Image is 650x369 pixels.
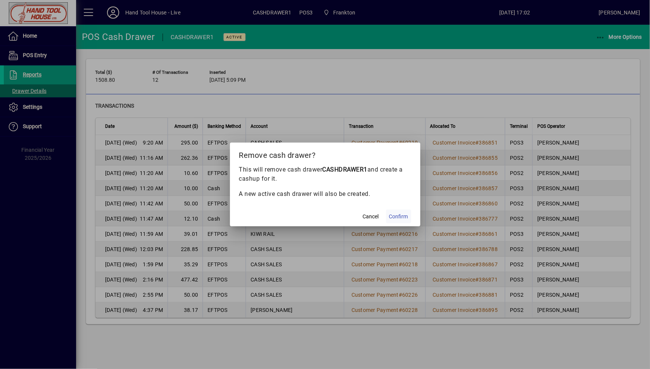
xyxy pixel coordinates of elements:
[389,213,408,221] span: Confirm
[359,210,383,223] button: Cancel
[239,189,411,199] p: A new active cash drawer will also be created.
[239,165,411,183] p: This will remove cash drawer and create a cashup for it.
[323,166,368,173] b: CASHDRAWER1
[386,210,411,223] button: Confirm
[363,213,379,221] span: Cancel
[230,143,420,165] h2: Remove cash drawer?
